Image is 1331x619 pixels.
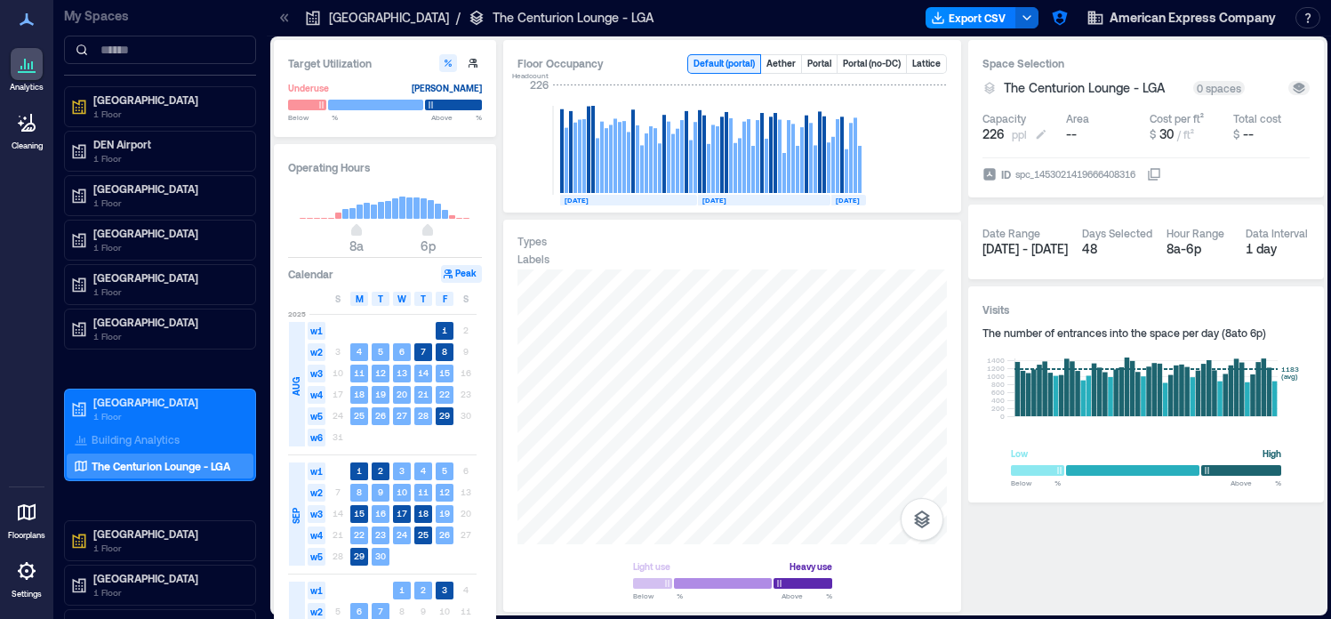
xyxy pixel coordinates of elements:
[442,346,447,357] text: 8
[354,389,365,399] text: 18
[10,82,44,92] p: Analytics
[493,9,653,27] p: The Centurion Lounge - LGA
[378,346,383,357] text: 5
[1014,165,1137,183] div: spc_1453021419666408316
[1231,478,1281,488] span: Above %
[421,465,426,476] text: 4
[378,606,383,616] text: 7
[289,377,303,396] span: AUG
[565,196,589,205] text: [DATE]
[421,346,426,357] text: 7
[1263,445,1281,462] div: High
[399,584,405,595] text: 1
[1233,111,1281,125] div: Total cost
[1082,226,1152,240] div: Days Selected
[418,389,429,399] text: 21
[375,551,386,561] text: 30
[439,367,450,378] text: 15
[439,508,450,519] text: 19
[1081,4,1281,32] button: American Express Company
[349,238,364,253] span: 8a
[1011,478,1061,488] span: Below %
[357,465,362,476] text: 1
[5,550,48,605] a: Settings
[442,584,447,595] text: 3
[418,508,429,519] text: 18
[397,367,407,378] text: 13
[439,410,450,421] text: 29
[439,529,450,540] text: 26
[308,429,325,446] span: w6
[782,591,832,601] span: Above %
[288,79,329,97] div: Underuse
[991,404,1005,413] tspan: 200
[421,238,436,253] span: 6p
[418,367,429,378] text: 14
[93,137,243,151] p: DEN Airport
[790,558,832,575] div: Heavy use
[4,101,49,157] a: Cleaning
[12,589,42,599] p: Settings
[517,54,673,74] div: Floor Occupancy
[93,285,243,299] p: 1 Floor
[354,367,365,378] text: 11
[308,484,325,502] span: w2
[397,508,407,519] text: 17
[991,388,1005,397] tspan: 600
[93,240,243,254] p: 1 Floor
[375,389,386,399] text: 19
[761,55,801,73] button: Aether
[308,462,325,480] span: w1
[378,292,383,306] span: T
[439,486,450,497] text: 12
[399,465,405,476] text: 3
[1150,128,1156,141] span: $
[1066,111,1089,125] div: Area
[308,322,325,340] span: w1
[93,270,243,285] p: [GEOGRAPHIC_DATA]
[418,410,429,421] text: 28
[1066,126,1077,141] span: --
[93,151,243,165] p: 1 Floor
[288,265,333,283] h3: Calendar
[4,43,49,98] a: Analytics
[517,234,547,248] div: Types
[1177,128,1194,141] span: / ft²
[397,410,407,421] text: 27
[836,196,860,205] text: [DATE]
[1004,79,1165,97] span: The Centurion Lounge - LGA
[399,346,405,357] text: 6
[357,346,362,357] text: 4
[633,558,670,575] div: Light use
[1150,125,1226,143] button: $ 30 / ft²
[987,364,1005,373] tspan: 1200
[397,529,407,540] text: 24
[93,571,243,585] p: [GEOGRAPHIC_DATA]
[456,9,461,27] p: /
[93,541,243,555] p: 1 Floor
[288,112,338,123] span: Below %
[92,459,230,473] p: The Centurion Lounge - LGA
[354,410,365,421] text: 25
[991,380,1005,389] tspan: 800
[354,508,365,519] text: 15
[688,55,760,73] button: Default (portal)
[1167,226,1224,240] div: Hour Range
[1159,126,1174,141] span: 30
[463,292,469,306] span: S
[517,252,549,266] div: Labels
[397,486,407,497] text: 10
[1193,81,1245,95] div: 0 spaces
[1082,240,1152,258] div: 48
[1001,165,1011,183] span: ID
[378,465,383,476] text: 2
[1167,240,1231,258] div: 8a - 6p
[397,389,407,399] text: 20
[93,226,243,240] p: [GEOGRAPHIC_DATA]
[375,367,386,378] text: 12
[354,551,365,561] text: 29
[1243,126,1254,141] span: --
[982,125,1005,143] span: 226
[357,606,362,616] text: 6
[1011,445,1028,462] div: Low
